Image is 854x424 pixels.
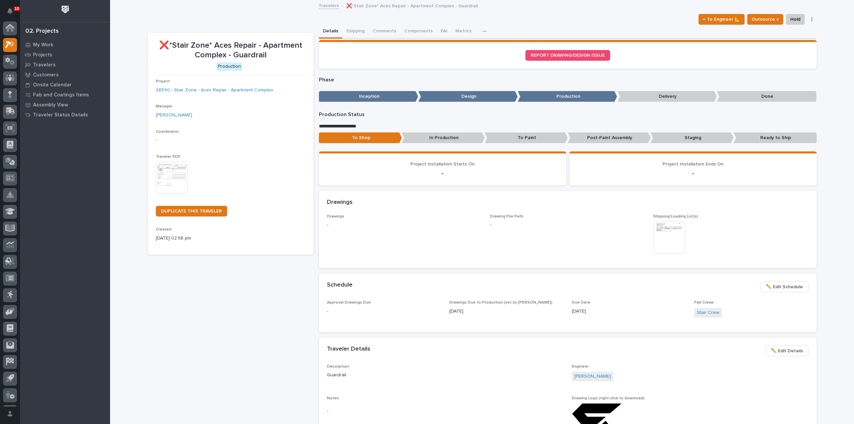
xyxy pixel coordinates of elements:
[156,41,306,60] p: ❌*Stair Zone* Aces Repair - Apartment Complex - Guardrail
[449,308,564,315] p: [DATE]
[572,308,686,315] p: [DATE]
[33,62,56,68] p: Travelers
[20,60,110,70] a: Travelers
[33,52,52,58] p: Projects
[518,91,617,102] p: Production
[156,228,171,232] span: Created
[156,235,306,242] p: [DATE] 02:56 pm
[400,25,437,39] button: Components
[33,42,53,48] p: My Work
[319,25,342,39] button: Details
[156,206,227,217] a: DUPLICATE THIS TRAVELER
[327,408,564,415] p: -
[574,373,611,380] a: [PERSON_NAME]
[319,91,418,102] p: Inception
[699,14,745,25] button: ← To Engineer 📐
[33,82,72,88] p: Onsite Calendar
[418,91,518,102] p: Design
[752,15,779,23] span: Outsource ↑
[156,112,192,119] a: [PERSON_NAME]
[33,92,89,98] p: Fab and Coatings Items
[327,222,482,229] p: -
[490,222,491,229] p: -
[319,111,817,118] p: Production Status
[717,91,816,102] p: Done
[697,309,719,316] a: Stair Crew
[59,3,71,16] img: Workspace Logo
[410,162,475,166] span: Project Installation Starts On
[327,169,558,177] p: -
[790,15,800,23] span: Hold
[319,77,817,83] p: Phase
[485,132,568,143] p: To Paint
[572,396,645,400] span: Drawing Logo (right-click to download)
[20,80,110,90] a: Onsite Calendar
[8,8,17,19] div: Notifications10
[156,155,180,159] span: Traveler PDF
[617,91,717,102] p: Delivery
[3,4,17,18] button: Notifications
[20,90,110,100] a: Fab and Coatings Items
[766,283,803,291] span: ✏️ Edit Schedule
[703,15,740,23] span: ← To Engineer 📐
[577,169,809,177] p: -
[319,1,339,9] a: Travelers
[490,215,523,219] span: Drawing File Path
[346,2,478,9] p: ❌*Stair Zone* Aces Repair - Apartment Complex - Guardrail
[449,301,552,305] span: Drawings Due to Production (set by [PERSON_NAME])
[572,365,589,369] span: Engineer
[327,346,370,353] h2: Traveler Details
[161,209,222,214] span: DUPLICATE THIS TRAVELER
[156,79,170,83] span: Project
[156,104,172,108] span: Manager
[327,199,353,206] h2: Drawings
[15,6,19,11] p: 10
[156,137,306,144] p: -
[771,347,803,355] span: ✏️ Edit Details
[33,102,68,108] p: Assembly View
[402,132,485,143] p: In Production
[747,14,783,25] button: Outsource ↑
[156,87,273,94] a: 26590 - Stair Zone - Aces Repair - Apartment Complex
[786,14,805,25] button: Hold
[327,308,441,315] p: -
[327,301,371,305] span: Approval Drawings Due
[33,72,59,78] p: Customers
[327,282,353,289] h2: Schedule
[156,130,179,134] span: Coordinator
[651,132,734,143] p: Staging
[319,132,402,143] p: To Shop
[568,132,651,143] p: Post-Paint Assembly
[20,50,110,60] a: Projects
[525,50,610,61] a: REPORT DRAWING/DESIGN ISSUE
[765,346,809,356] button: ✏️ Edit Details
[20,70,110,80] a: Customers
[663,162,724,166] span: Project Installation Ends On
[20,110,110,120] a: Traveler Status Details
[327,396,339,400] span: Notes
[369,25,400,39] button: Comments
[531,53,605,58] span: REPORT DRAWING/DESIGN ISSUE
[734,132,817,143] p: Ready to Ship
[451,25,476,39] button: Metrics
[20,100,110,110] a: Assembly View
[327,215,344,219] span: Drawings
[33,112,88,118] p: Traveler Status Details
[653,215,698,219] span: Shipping/Loading List(s)
[20,40,110,50] a: My Work
[694,301,714,305] span: Fab Crews
[327,372,564,379] p: Guardrail
[217,62,242,71] div: Production
[342,25,369,39] button: Shipping
[760,282,809,292] button: ✏️ Edit Schedule
[572,301,590,305] span: Due Date
[327,365,349,369] span: Description
[437,25,451,39] button: FAI
[25,28,59,35] div: 02. Projects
